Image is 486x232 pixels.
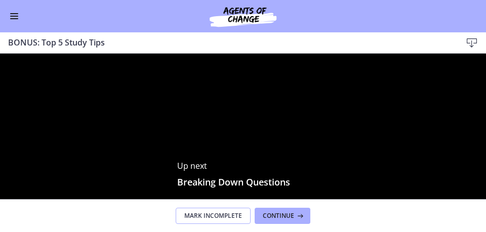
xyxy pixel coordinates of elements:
[176,208,251,224] button: Mark Incomplete
[8,10,20,22] button: Enable menu
[177,176,309,188] h3: Breaking Down Questions
[263,212,294,220] span: Continue
[255,208,310,224] button: Continue
[8,36,445,49] h3: BONUS: Top 5 Study Tips
[182,4,304,28] img: Agents of Change
[177,160,309,172] p: Up next
[184,212,242,220] span: Mark Incomplete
